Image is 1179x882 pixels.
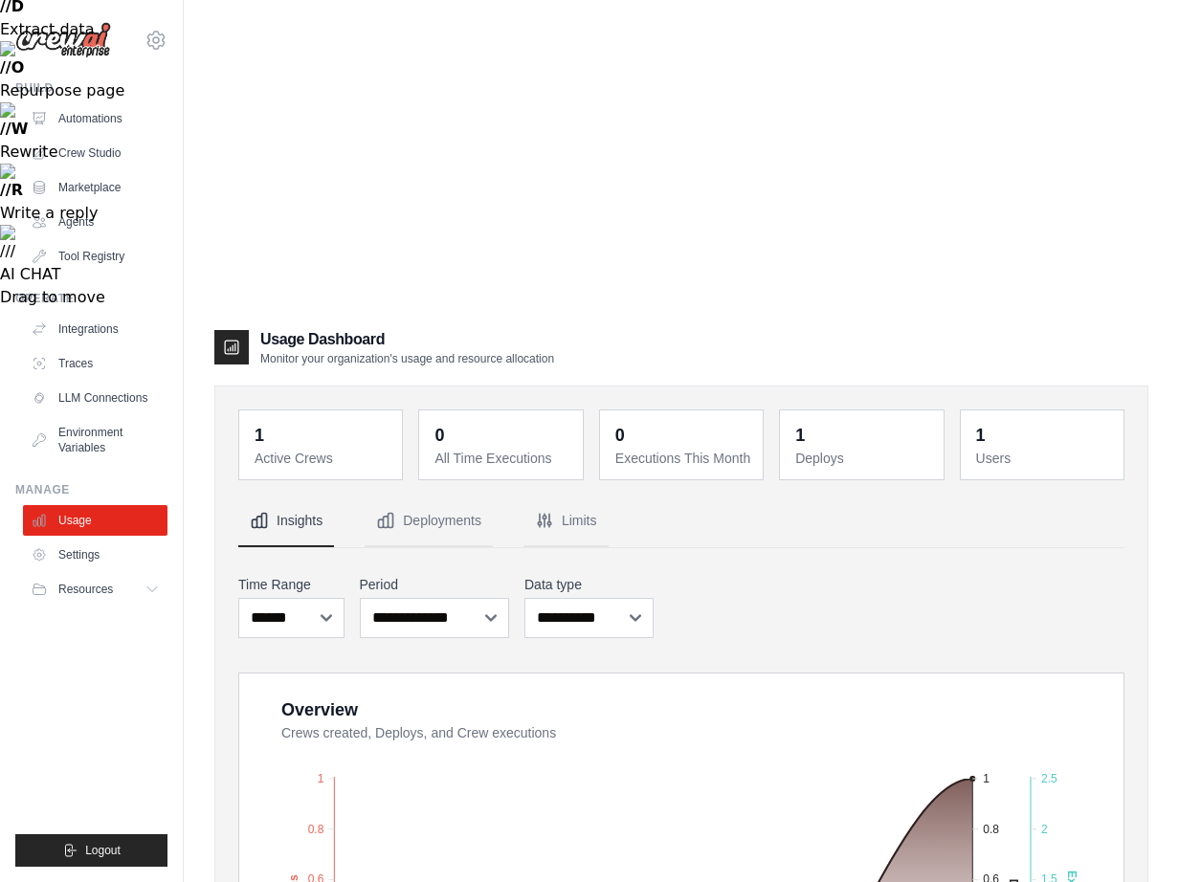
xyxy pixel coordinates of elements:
[238,496,334,547] button: Insights
[23,540,167,570] a: Settings
[260,328,554,351] h2: Usage Dashboard
[365,496,493,547] button: Deployments
[615,449,751,468] dt: Executions This Month
[23,383,167,413] a: LLM Connections
[360,575,510,594] label: Period
[1041,772,1057,785] tspan: 2.5
[524,575,654,594] label: Data type
[260,351,554,366] p: Monitor your organization's usage and resource allocation
[238,575,345,594] label: Time Range
[23,574,167,605] button: Resources
[523,496,609,547] button: Limits
[434,422,444,449] div: 0
[983,823,999,836] tspan: 0.8
[983,772,990,785] tspan: 1
[615,422,625,449] div: 0
[15,834,167,867] button: Logout
[976,449,1112,468] dt: Users
[85,843,121,858] span: Logout
[23,417,167,463] a: Environment Variables
[976,422,986,449] div: 1
[434,449,570,468] dt: All Time Executions
[15,482,167,497] div: Manage
[281,723,1101,742] dt: Crews created, Deploys, and Crew executions
[308,823,324,836] tspan: 0.8
[255,422,264,449] div: 1
[795,422,805,449] div: 1
[318,772,324,785] tspan: 1
[281,696,358,723] div: Overview
[238,496,1124,547] nav: Tabs
[58,582,113,597] span: Resources
[23,505,167,536] a: Usage
[255,449,390,468] dt: Active Crews
[795,449,931,468] dt: Deploys
[1041,823,1048,836] tspan: 2
[23,314,167,344] a: Integrations
[23,348,167,379] a: Traces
